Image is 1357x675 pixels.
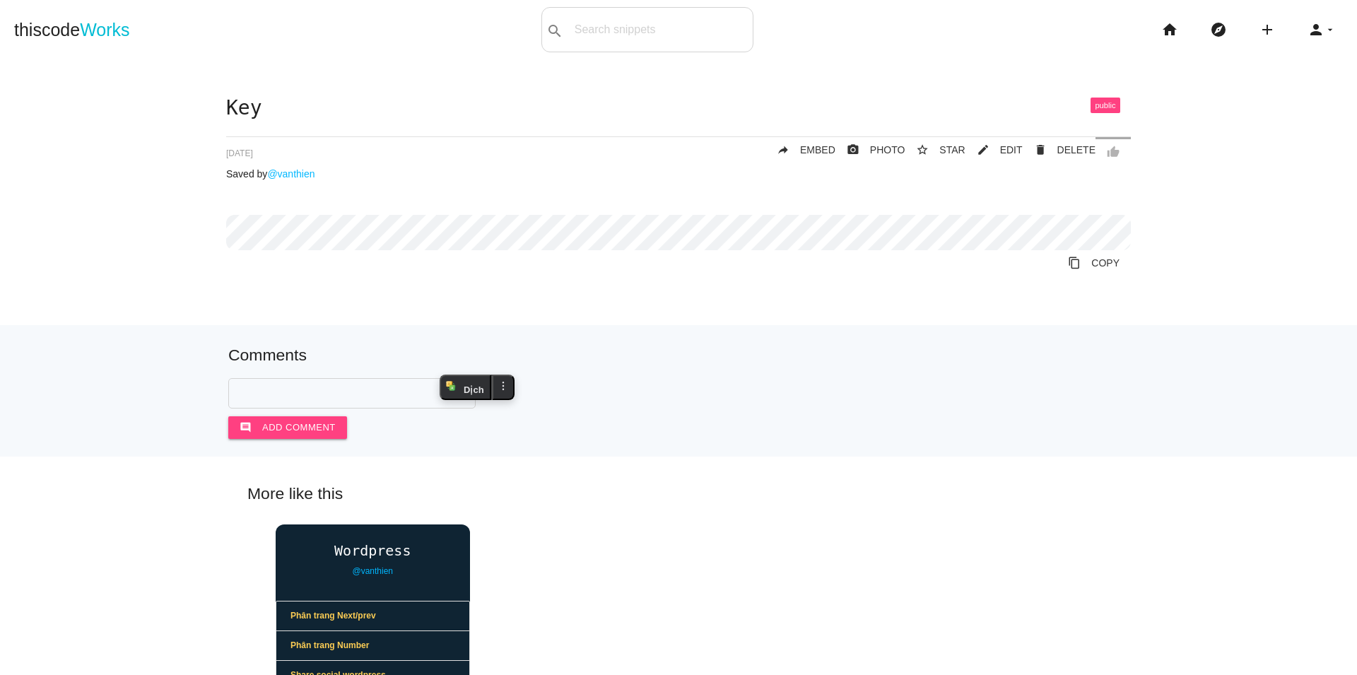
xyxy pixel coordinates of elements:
[1034,137,1047,163] i: delete
[847,137,859,163] i: photo_camera
[1308,7,1324,52] i: person
[226,98,1131,119] h1: Key
[977,137,989,163] i: mode_edit
[276,631,469,661] a: Phân trang Number
[1057,250,1131,276] a: Copy to Clipboard
[14,7,130,52] a: thiscodeWorks
[1259,7,1276,52] i: add
[1023,137,1095,163] a: Delete Post
[835,137,905,163] a: photo_cameraPHOTO
[568,15,753,45] input: Search snippets
[546,8,563,54] i: search
[276,543,470,558] a: Wordpress
[1161,7,1178,52] i: home
[1068,250,1081,276] i: content_copy
[226,485,1131,503] h5: More like this
[1000,144,1023,155] span: EDIT
[226,168,1131,180] p: Saved by
[228,416,347,439] button: commentAdd comment
[1324,7,1336,52] i: arrow_drop_down
[939,144,965,155] span: STAR
[1210,7,1227,52] i: explore
[228,346,1129,364] h5: Comments
[542,8,568,52] button: search
[1057,144,1095,155] span: DELETE
[965,137,1023,163] a: mode_editEDIT
[240,416,252,439] i: comment
[765,137,835,163] a: replyEMBED
[276,601,469,631] a: Phân trang Next/prev
[800,144,835,155] span: EMBED
[916,137,929,163] i: star_border
[777,137,789,163] i: reply
[267,168,315,180] a: @vanthien
[905,137,965,163] button: star_borderSTAR
[352,566,393,576] a: @vanthien
[870,144,905,155] span: PHOTO
[80,20,129,40] span: Works
[226,148,253,158] span: [DATE]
